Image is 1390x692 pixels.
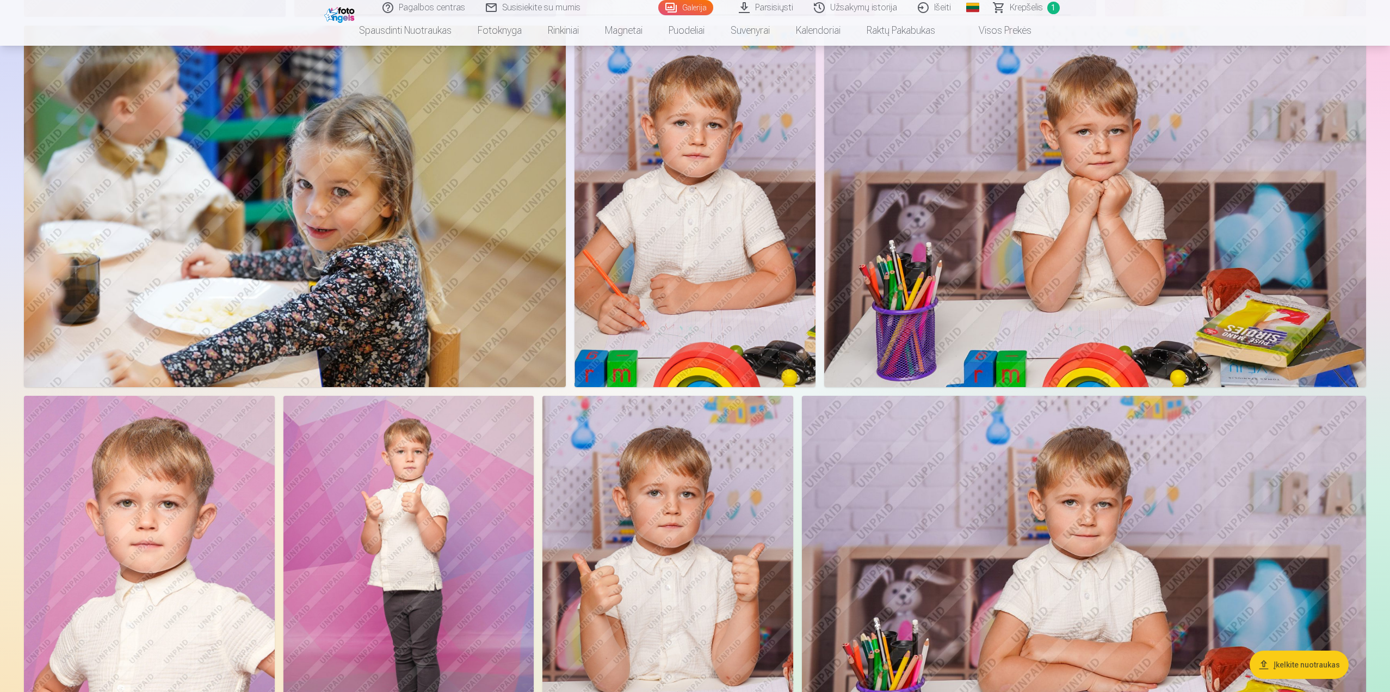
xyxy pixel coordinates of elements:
[783,15,854,46] a: Kalendoriai
[656,15,718,46] a: Puodeliai
[854,15,948,46] a: Raktų pakabukas
[592,15,656,46] a: Magnetai
[1250,651,1349,679] button: Įkelkite nuotraukas
[1047,2,1060,14] span: 1
[1010,1,1043,14] span: Krepšelis
[465,15,535,46] a: Fotoknyga
[346,15,465,46] a: Spausdinti nuotraukas
[324,4,357,23] img: /fa2
[948,15,1045,46] a: Visos prekės
[718,15,783,46] a: Suvenyrai
[535,15,592,46] a: Rinkiniai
